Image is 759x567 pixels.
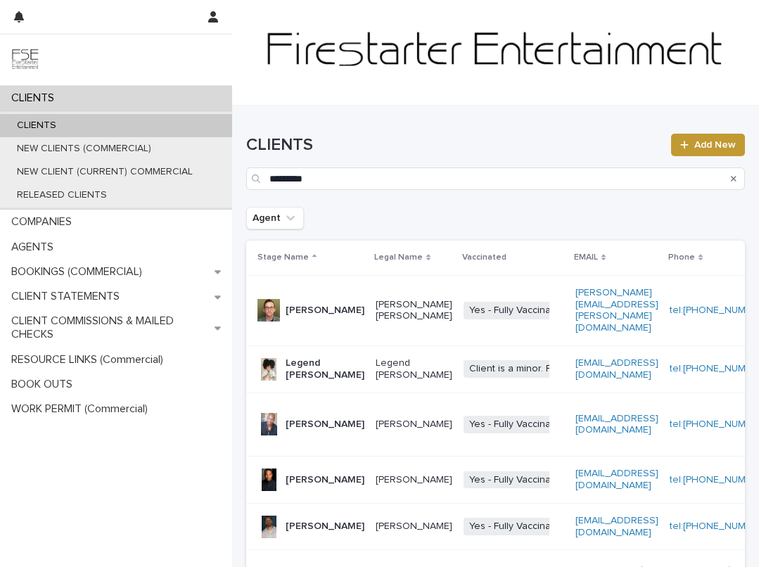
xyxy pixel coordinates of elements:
p: [PERSON_NAME] [286,521,364,533]
p: [PERSON_NAME] [376,521,452,533]
a: [EMAIL_ADDRESS][DOMAIN_NAME] [575,358,658,380]
p: CLIENTS [6,120,68,132]
p: BOOK OUTS [6,378,84,391]
p: [PERSON_NAME] [286,474,364,486]
p: Legal Name [374,250,423,265]
p: Legend [PERSON_NAME] [376,357,452,381]
span: Add New [694,140,736,150]
p: CLIENT STATEMENTS [6,290,131,303]
a: [EMAIL_ADDRESS][DOMAIN_NAME] [575,414,658,435]
a: [EMAIL_ADDRESS][DOMAIN_NAME] [575,469,658,490]
p: Phone [668,250,695,265]
p: COMPANIES [6,215,83,229]
p: BOOKINGS (COMMERCIAL) [6,265,153,279]
p: Vaccinated [462,250,506,265]
span: Yes - Fully Vaccinated [464,471,571,489]
p: EMAIL [574,250,598,265]
p: [PERSON_NAME] [286,419,364,431]
p: WORK PERMIT (Commercial) [6,402,159,416]
span: Yes - Fully Vaccinated [464,302,571,319]
p: [PERSON_NAME] [PERSON_NAME] [376,299,452,323]
button: Agent [246,207,304,229]
input: Search [246,167,745,190]
p: CLIENT COMMISSIONS & MAILED CHECKS [6,314,215,341]
h1: CLIENTS [246,135,663,155]
span: Yes - Fully Vaccinated [464,416,571,433]
p: [PERSON_NAME] [376,419,452,431]
p: RESOURCE LINKS (Commercial) [6,353,174,367]
p: NEW CLIENT (CURRENT) COMMERCIAL [6,166,204,178]
img: 9JgRvJ3ETPGCJDhvPVA5 [11,46,39,74]
p: CLIENTS [6,91,65,105]
p: [PERSON_NAME] [376,474,452,486]
p: Stage Name [257,250,309,265]
span: Yes - Fully Vaccinated [464,518,571,535]
p: Legend [PERSON_NAME] [286,357,364,381]
p: NEW CLIENTS (COMMERCIAL) [6,143,162,155]
a: [PERSON_NAME][EMAIL_ADDRESS][PERSON_NAME][DOMAIN_NAME] [575,288,658,333]
a: [EMAIL_ADDRESS][DOMAIN_NAME] [575,516,658,537]
p: [PERSON_NAME] [286,305,364,317]
a: Add New [671,134,745,156]
p: AGENTS [6,241,65,254]
p: RELEASED CLIENTS [6,189,118,201]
